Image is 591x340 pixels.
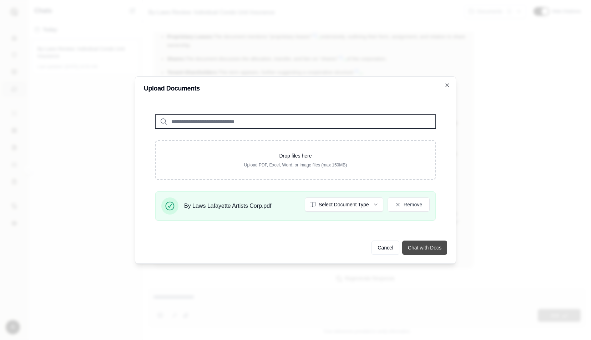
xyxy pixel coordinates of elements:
p: Upload PDF, Excel, Word, or image files (max 150MB) [167,162,424,168]
h2: Upload Documents [144,85,447,92]
button: Remove [388,197,430,212]
button: Chat with Docs [402,241,447,255]
span: By Laws Lafayette Artists Corp.pdf [184,202,272,210]
p: Drop files here [167,152,424,159]
button: Cancel [372,241,399,255]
